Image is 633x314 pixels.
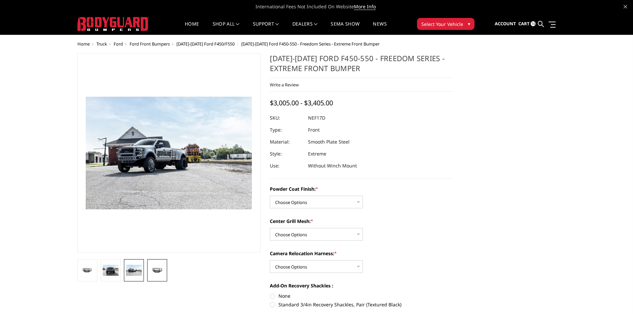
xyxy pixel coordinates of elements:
a: Ford Front Bumpers [130,41,170,47]
label: Center Grill Mesh: [270,218,453,225]
span: Select Your Vehicle [421,21,463,28]
a: shop all [213,22,240,35]
dd: Smooth Plate Steel [308,136,350,148]
dd: Front [308,124,320,136]
a: [DATE]-[DATE] Ford F450/F550 [176,41,235,47]
label: Add-On Recovery Shackles : [270,282,453,289]
span: [DATE]-[DATE] Ford F450-550 - Freedom Series - Extreme Front Bumper [241,41,379,47]
img: 2017-2022 Ford F450-550 - Freedom Series - Extreme Front Bumper [103,265,119,276]
label: Powder Coat Finish: [270,185,453,192]
a: SEMA Show [331,22,360,35]
a: More Info [354,3,376,10]
span: ▾ [468,20,470,27]
a: 2017-2022 Ford F450-550 - Freedom Series - Extreme Front Bumper [77,53,261,253]
a: Support [253,22,279,35]
dd: NEF17D [308,112,325,124]
label: Camera Relocation Harness: [270,250,453,257]
img: 2017-2022 Ford F450-550 - Freedom Series - Extreme Front Bumper [126,265,142,276]
dd: Extreme [308,148,326,160]
dt: Style: [270,148,303,160]
label: None [270,292,453,299]
span: 10 [531,21,536,26]
span: Account [495,21,516,27]
img: 2017-2022 Ford F450-550 - Freedom Series - Extreme Front Bumper [149,266,165,274]
a: Truck [96,41,107,47]
dt: Use: [270,160,303,172]
label: Standard 3/4in Recovery Shackles, Pair (Textured Black) [270,301,453,308]
button: Select Your Vehicle [417,18,475,30]
dt: Material: [270,136,303,148]
span: Cart [518,21,530,27]
a: News [373,22,386,35]
dd: Without Winch Mount [308,160,357,172]
img: BODYGUARD BUMPERS [77,17,149,31]
dt: Type: [270,124,303,136]
a: Cart 10 [518,15,536,33]
img: 2017-2022 Ford F450-550 - Freedom Series - Extreme Front Bumper [79,266,95,274]
a: Account [495,15,516,33]
span: $3,005.00 - $3,405.00 [270,98,333,107]
a: Home [77,41,90,47]
a: Home [185,22,199,35]
a: Write a Review [270,82,299,88]
a: Dealers [292,22,318,35]
h1: [DATE]-[DATE] Ford F450-550 - Freedom Series - Extreme Front Bumper [270,53,453,78]
a: Ford [114,41,123,47]
dt: SKU: [270,112,303,124]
